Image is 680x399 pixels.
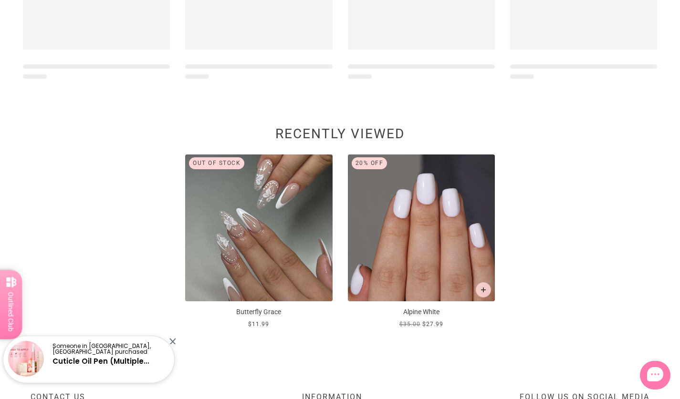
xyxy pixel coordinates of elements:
[422,321,443,327] span: $27.99
[248,321,269,327] span: $11.99
[476,282,491,297] button: Add to cart
[348,154,495,329] a: Add to cart Alpine White $35.00$27.99
[399,321,420,327] span: $35.00
[352,157,387,169] div: 20% Off
[189,157,244,169] div: Out of stock
[348,307,495,317] p: Alpine White
[52,343,166,355] p: Someone in [GEOGRAPHIC_DATA], [GEOGRAPHIC_DATA] purchased
[23,131,657,142] h2: Recently viewed
[52,356,149,366] a: Cuticle Oil Pen (Multiple...
[185,307,332,317] p: Butterfly Grace
[185,154,332,329] a: Butterfly Grace - Press On NailsButterfly Grace - Press On Nails Butterfly Grace $11.99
